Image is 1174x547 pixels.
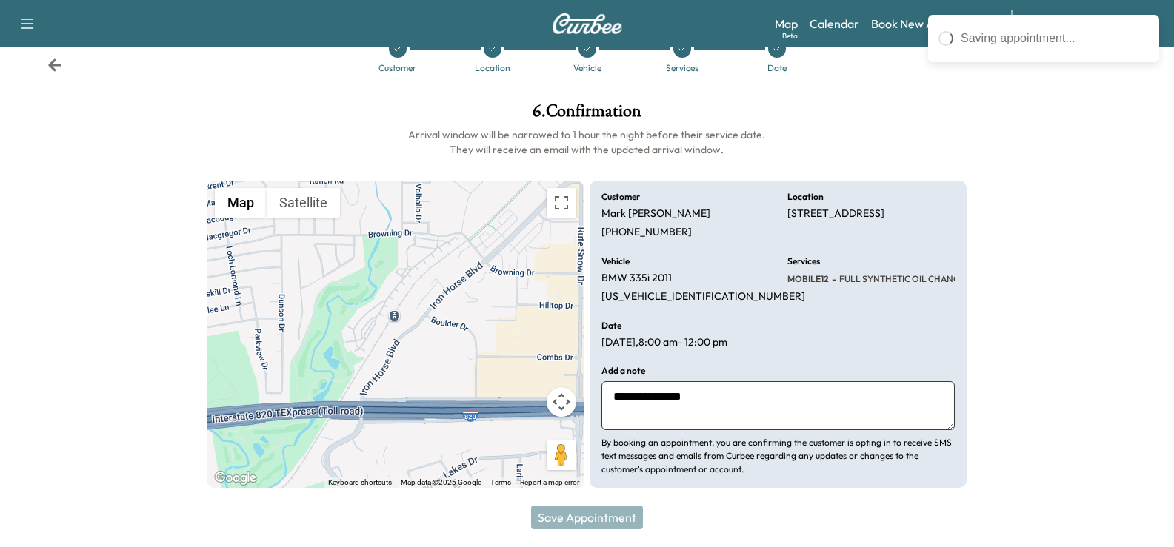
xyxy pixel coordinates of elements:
div: Services [666,64,698,73]
h6: Date [601,321,621,330]
a: Report a map error [520,478,579,486]
h6: Vehicle [601,257,630,266]
button: Map camera controls [547,387,576,417]
a: Terms (opens in new tab) [490,478,511,486]
button: Drag Pegman onto the map to open Street View [547,440,576,470]
h1: 6 . Confirmation [207,102,967,127]
p: By booking an appointment, you are confirming the customer is opting in to receive SMS text messa... [601,436,954,476]
a: Calendar [810,15,859,33]
div: Saving appointment... [961,30,1149,47]
div: Location [475,64,510,73]
p: [PHONE_NUMBER] [601,226,692,239]
h6: Arrival window will be narrowed to 1 hour the night before their service date. They will receive ... [207,127,967,157]
a: MapBeta [775,15,798,33]
button: Keyboard shortcuts [328,477,392,488]
a: Book New Appointment [871,15,996,33]
p: Mark [PERSON_NAME] [601,207,710,221]
button: Show satellite imagery [267,188,340,218]
h6: Customer [601,192,640,201]
a: Open this area in Google Maps (opens a new window) [211,469,260,488]
div: Back [47,58,62,73]
img: Curbee Logo [552,13,623,34]
p: [STREET_ADDRESS] [787,207,884,221]
h6: Location [787,192,824,201]
div: Customer [378,64,416,73]
div: Vehicle [573,64,601,73]
h6: Add a note [601,366,645,375]
span: FULL SYNTHETIC OIL CHANGE [836,273,965,285]
button: Show street map [215,188,267,218]
span: Map data ©2025 Google [401,478,481,486]
p: [US_VEHICLE_IDENTIFICATION_NUMBER] [601,290,805,303]
p: [DATE] , 8:00 am - 12:00 pm [601,336,727,349]
img: Google [211,469,260,488]
p: BMW 335i 2011 [601,272,672,285]
button: Toggle fullscreen view [547,188,576,218]
span: MOBILE12 [787,273,829,285]
div: Date [767,64,787,73]
h6: Services [787,257,820,266]
span: - [829,272,836,286]
div: Beta [782,30,798,41]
